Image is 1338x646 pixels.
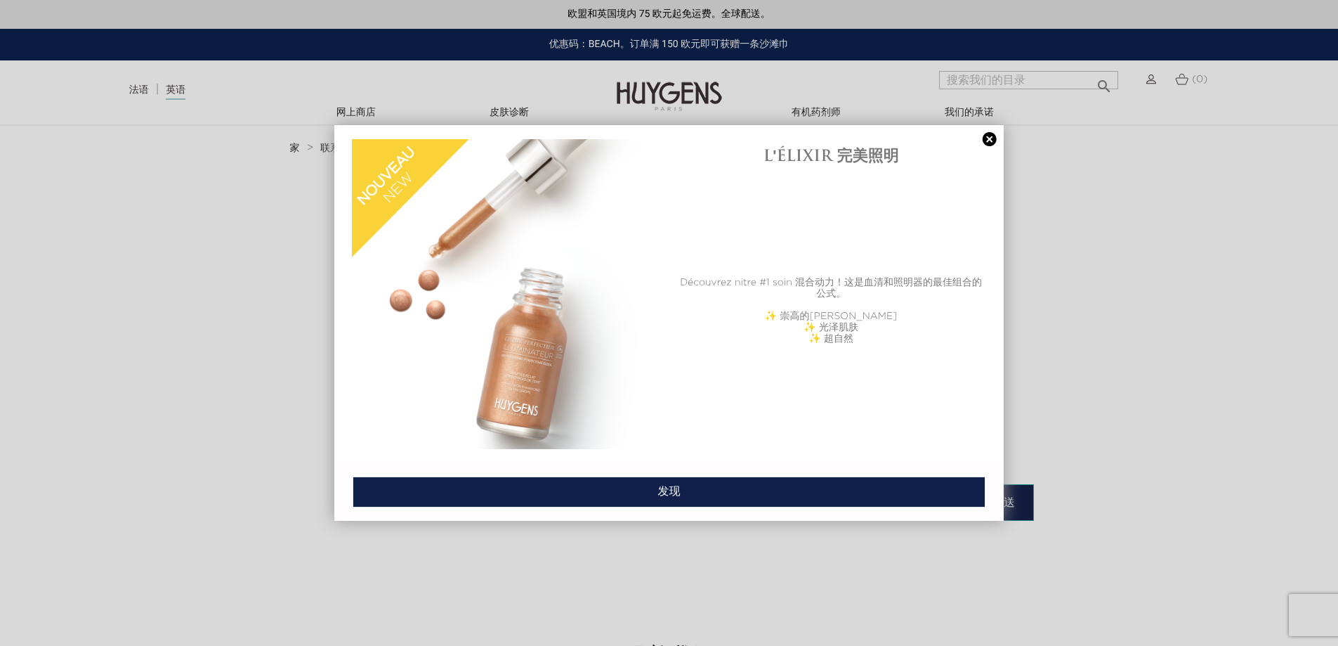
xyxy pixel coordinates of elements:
[680,278,864,288] font: Découvrez nitre #1 soin 混合动力！这是
[353,477,985,508] a: 发现
[658,486,681,498] font: 发现
[808,334,853,344] font: ✨ 超自然
[836,289,846,299] font: 。
[804,323,858,332] font: ✨ 光泽肌肤
[816,278,982,299] font: 最佳组合的公式
[893,278,933,288] font: 照明器的
[864,278,884,288] font: 血清
[765,311,898,321] font: ✨ 崇高的[PERSON_NAME]
[763,146,899,165] font: L'ÉLIXIR 完美照明
[884,278,893,288] font: 和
